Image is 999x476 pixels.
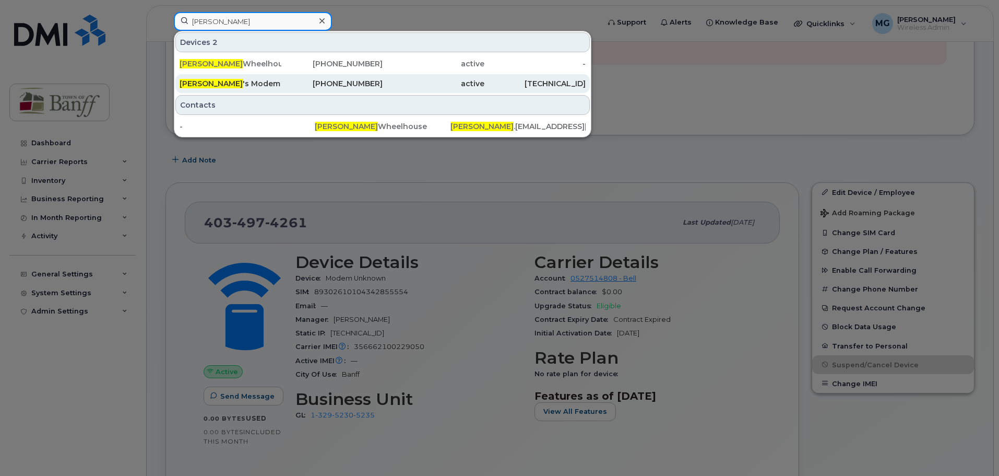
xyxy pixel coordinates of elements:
span: 2 [212,37,218,48]
div: Contacts [175,95,590,115]
div: .[EMAIL_ADDRESS][DOMAIN_NAME] [450,121,586,132]
span: [PERSON_NAME] [315,122,378,131]
input: Find something... [174,12,332,31]
div: [TECHNICAL_ID] [484,78,586,89]
span: [PERSON_NAME] [180,59,243,68]
div: - [180,121,315,132]
div: [PHONE_NUMBER] [281,59,383,69]
span: [PERSON_NAME] [450,122,514,131]
div: 's Modem [180,78,281,89]
div: Wheelhouse [315,121,450,132]
div: - [484,59,586,69]
div: [PHONE_NUMBER] [281,78,383,89]
a: [PERSON_NAME]Wheelhouse[PHONE_NUMBER]active- [175,54,590,73]
div: Devices [175,32,590,52]
span: [PERSON_NAME] [180,79,243,88]
a: [PERSON_NAME]'s Modem[PHONE_NUMBER]active[TECHNICAL_ID] [175,74,590,93]
div: active [383,59,484,69]
div: active [383,78,484,89]
a: -[PERSON_NAME]Wheelhouse[PERSON_NAME].[EMAIL_ADDRESS][DOMAIN_NAME] [175,117,590,136]
div: Wheelhouse [180,59,281,69]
